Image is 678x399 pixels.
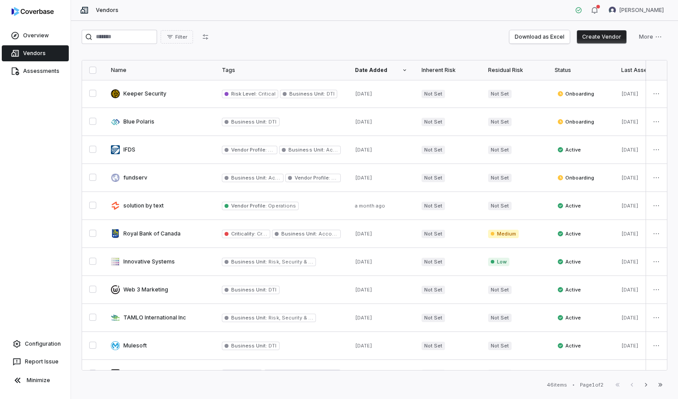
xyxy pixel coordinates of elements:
[295,175,330,181] span: Vendor Profile :
[281,231,317,237] span: Business Unit :
[572,382,575,388] div: •
[621,67,674,74] div: Last Assessed
[355,119,372,125] span: [DATE]
[509,30,570,44] button: Download as Excel
[557,90,594,97] span: Onboarding
[422,258,445,266] span: Not Set
[325,91,335,97] span: DTI
[422,67,474,74] div: Inherent Risk
[96,7,118,14] span: Vendors
[557,118,594,125] span: Onboarding
[488,370,512,378] span: Not Set
[621,175,639,181] span: [DATE]
[547,382,567,388] div: 46 items
[488,118,512,126] span: Not Set
[488,202,512,210] span: Not Set
[231,231,256,237] span: Criticality :
[4,371,67,389] button: Minimize
[231,259,267,265] span: Business Unit :
[580,382,603,388] div: Page 1 of 2
[422,314,445,322] span: Not Set
[231,315,267,321] span: Business Unit :
[288,147,324,153] span: Business Unit :
[355,67,407,74] div: Date Added
[4,354,67,370] button: Report Issue
[355,287,372,293] span: [DATE]
[231,343,267,349] span: Business Unit :
[267,119,276,125] span: DTI
[577,30,627,44] button: Create Vendor
[231,91,257,97] span: Risk Level :
[355,203,385,209] span: a month ago
[256,231,274,237] span: Critical
[231,147,267,153] span: Vendor Profile :
[488,174,512,182] span: Not Set
[267,147,290,153] span: Financial
[111,67,208,74] div: Name
[621,287,639,293] span: [DATE]
[634,30,667,44] button: More
[267,315,337,321] span: Risk, Security & Compliance
[488,314,512,322] span: Not Set
[621,315,639,321] span: [DATE]
[422,118,445,126] span: Not Set
[422,342,445,350] span: Not Set
[557,230,581,237] span: Active
[488,90,512,98] span: Not Set
[422,202,445,210] span: Not Set
[4,336,67,352] a: Configuration
[355,315,372,321] span: [DATE]
[267,343,276,349] span: DTI
[488,230,519,238] span: Medium
[621,203,639,209] span: [DATE]
[231,175,267,181] span: Business Unit :
[12,7,54,16] img: logo-D7KZi-bG.svg
[355,91,372,97] span: [DATE]
[330,175,353,181] span: Financial
[557,286,581,293] span: Active
[619,7,664,14] span: [PERSON_NAME]
[621,259,639,265] span: [DATE]
[231,287,267,293] span: Business Unit :
[422,230,445,238] span: Not Set
[621,91,639,97] span: [DATE]
[422,370,445,378] span: Not Set
[2,63,69,79] a: Assessments
[557,146,581,153] span: Active
[231,119,267,125] span: Business Unit :
[488,286,512,294] span: Not Set
[488,146,512,154] span: Not Set
[557,314,581,321] span: Active
[621,231,639,237] span: [DATE]
[422,90,445,98] span: Not Set
[422,146,445,154] span: Not Set
[555,67,607,74] div: Status
[267,175,297,181] span: Accounting
[161,30,193,44] button: Filter
[557,370,581,377] span: Active
[488,342,512,350] span: Not Set
[621,343,639,349] span: [DATE]
[231,203,267,209] span: Vendor Profile :
[355,259,372,265] span: [DATE]
[355,231,372,237] span: [DATE]
[488,258,509,266] span: Low
[488,67,540,74] div: Residual Risk
[557,174,594,181] span: Onboarding
[557,342,581,349] span: Active
[175,34,187,40] span: Filter
[621,119,639,125] span: [DATE]
[422,174,445,182] span: Not Set
[355,343,372,349] span: [DATE]
[325,147,355,153] span: Accounting
[422,286,445,294] span: Not Set
[289,91,325,97] span: Business Unit :
[2,28,69,44] a: Overview
[609,7,616,14] img: Meghan Paonessa avatar
[621,147,639,153] span: [DATE]
[267,287,276,293] span: DTI
[355,147,372,153] span: [DATE]
[267,203,296,209] span: Operations
[257,91,275,97] span: Critical
[557,202,581,209] span: Active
